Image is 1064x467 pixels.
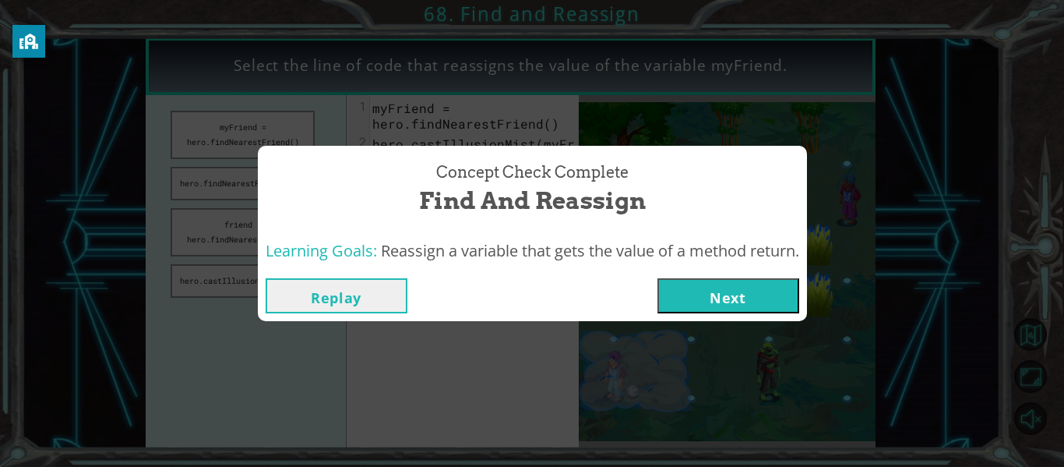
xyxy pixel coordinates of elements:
span: Reassign a variable that gets the value of a method return. [381,240,799,261]
span: Concept Check Complete [436,161,629,184]
span: Find and Reassign [419,184,646,218]
button: Next [657,278,799,313]
span: Learning Goals: [266,240,377,261]
button: privacy banner [12,25,45,58]
button: Replay [266,278,407,313]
